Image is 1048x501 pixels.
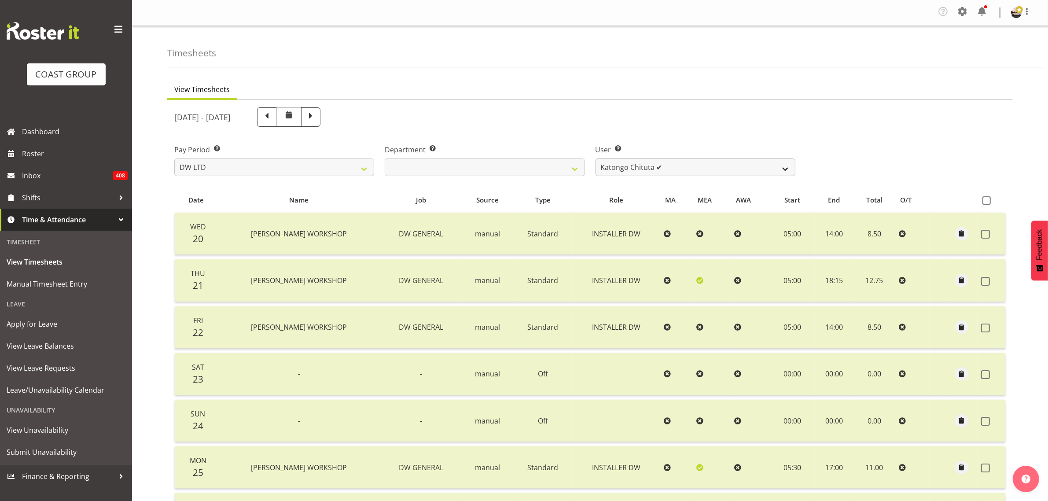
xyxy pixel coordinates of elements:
[22,125,128,138] span: Dashboard
[2,313,130,335] a: Apply for Leave
[815,259,853,302] td: 18:15
[2,419,130,441] a: View Unavailability
[22,169,113,182] span: Inbox
[853,306,895,349] td: 8.50
[513,446,573,489] td: Standard
[475,322,500,332] span: manual
[180,195,213,205] div: Date
[7,22,79,40] img: Rosterit website logo
[113,171,128,180] span: 408
[298,369,300,379] span: -
[167,48,216,58] h4: Timesheets
[399,463,443,472] span: DW GENERAL
[853,213,895,255] td: 8.50
[770,446,815,489] td: 05:30
[7,277,125,291] span: Manual Timesheet Entry
[592,229,641,239] span: INSTALLER DW
[399,276,443,285] span: DW GENERAL
[578,195,655,205] div: Role
[7,424,125,437] span: View Unavailability
[22,470,114,483] span: Finance & Reporting
[174,144,374,155] label: Pay Period
[251,276,347,285] span: [PERSON_NAME] WORKSHOP
[820,195,849,205] div: End
[399,322,443,332] span: DW GENERAL
[475,416,500,426] span: manual
[2,441,130,463] a: Submit Unavailability
[592,322,641,332] span: INSTALLER DW
[2,233,130,251] div: Timesheet
[22,191,114,204] span: Shifts
[770,353,815,395] td: 00:00
[513,306,573,349] td: Standard
[596,144,795,155] label: User
[386,195,457,205] div: Job
[475,369,500,379] span: manual
[2,401,130,419] div: Unavailability
[298,416,300,426] span: -
[193,420,203,432] span: 24
[475,276,500,285] span: manual
[251,322,347,332] span: [PERSON_NAME] WORKSHOP
[592,276,641,285] span: INSTALLER DW
[2,335,130,357] a: View Leave Balances
[475,229,500,239] span: manual
[698,195,726,205] div: MEA
[7,361,125,375] span: View Leave Requests
[192,362,204,372] span: Sat
[193,466,203,479] span: 25
[2,357,130,379] a: View Leave Requests
[193,326,203,339] span: 22
[385,144,585,155] label: Department
[770,259,815,302] td: 05:00
[7,339,125,353] span: View Leave Balances
[1011,7,1022,18] img: oliver-denforddc9b330c7edf492af7a6959a6be0e48b.png
[223,195,375,205] div: Name
[193,316,203,325] span: Fri
[2,295,130,313] div: Leave
[7,255,125,269] span: View Timesheets
[853,446,895,489] td: 11.00
[770,400,815,442] td: 00:00
[251,463,347,472] span: [PERSON_NAME] WORKSHOP
[2,273,130,295] a: Manual Timesheet Entry
[815,306,853,349] td: 14:00
[399,229,443,239] span: DW GENERAL
[513,259,573,302] td: Standard
[193,373,203,385] span: 23
[518,195,568,205] div: Type
[665,195,688,205] div: MA
[775,195,809,205] div: Start
[592,463,641,472] span: INSTALLER DW
[475,463,500,472] span: manual
[174,112,231,122] h5: [DATE] - [DATE]
[190,222,206,232] span: Wed
[815,400,853,442] td: 00:00
[1031,221,1048,280] button: Feedback - Show survey
[900,195,925,205] div: O/T
[2,251,130,273] a: View Timesheets
[420,369,422,379] span: -
[174,84,230,95] span: View Timesheets
[193,232,203,245] span: 20
[513,400,573,442] td: Off
[191,409,205,419] span: Sun
[191,269,205,278] span: Thu
[815,353,853,395] td: 00:00
[22,213,114,226] span: Time & Attendance
[2,379,130,401] a: Leave/Unavailability Calendar
[420,416,422,426] span: -
[853,400,895,442] td: 0.00
[251,229,347,239] span: [PERSON_NAME] WORKSHOP
[815,446,853,489] td: 17:00
[193,279,203,291] span: 21
[770,306,815,349] td: 05:00
[1036,229,1044,260] span: Feedback
[853,259,895,302] td: 12.75
[1022,475,1030,483] img: help-xxl-2.png
[853,353,895,395] td: 0.00
[815,213,853,255] td: 14:00
[7,383,125,397] span: Leave/Unavailability Calendar
[513,353,573,395] td: Off
[736,195,765,205] div: AWA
